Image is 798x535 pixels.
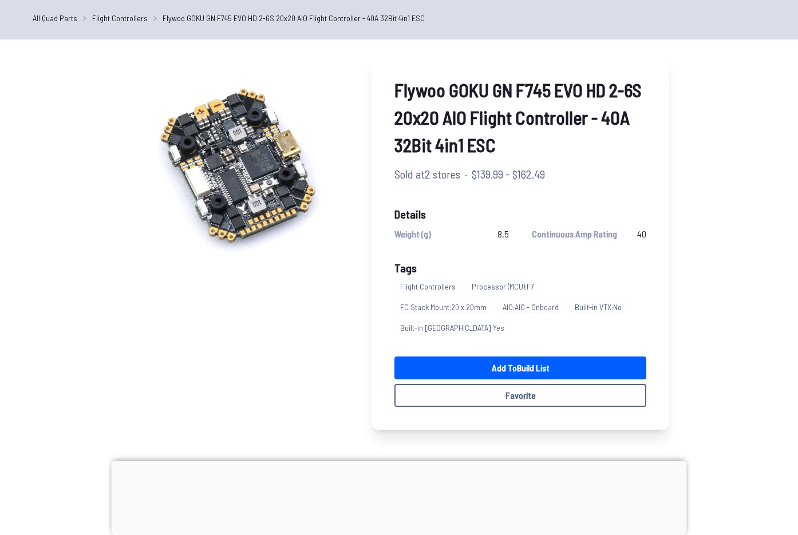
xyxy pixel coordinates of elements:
[394,356,646,379] a: Add toBuild List
[394,384,646,407] button: Favorite
[497,227,509,241] span: 8.5
[569,302,627,313] span: Built-in VTX : No
[465,165,467,183] span: ·
[466,276,544,297] a: Processor (MCU):F7
[394,76,646,158] span: Flywoo GOKU GN F745 EVO HD 2-6S 20x20 AIO Flight Controller - 40A 32Bit 4in1 ESC
[532,227,617,241] span: Continuous Amp Rating
[394,318,515,338] a: Built-in [GEOGRAPHIC_DATA]:Yes
[394,205,646,223] span: Details
[394,227,431,241] span: Weight (g)
[394,281,461,292] span: Flight Controllers
[394,297,497,318] a: FC Stack Mount:20 x 20mm
[637,227,646,241] span: 40
[129,53,349,273] img: image
[497,297,569,318] a: AIO:AIO - Onboard
[472,165,545,183] span: $139.99 - $162.49
[394,322,510,334] span: Built-in [GEOGRAPHIC_DATA] : Yes
[163,12,425,24] a: Flywoo GOKU GN F745 EVO HD 2-6S 20x20 AIO Flight Controller - 40A 32Bit 4in1 ESC
[365,457,434,478] span: Where to buy
[92,12,148,24] a: Flight Controllers
[569,297,632,318] a: Built-in VTX:No
[466,281,540,292] span: Processor (MCU) : F7
[112,461,687,532] iframe: Advertisement
[394,261,417,275] span: Tags
[33,12,77,24] a: All Quad Parts
[497,302,564,313] span: AIO : AIO - Onboard
[394,302,492,313] span: FC Stack Mount : 20 x 20mm
[394,165,460,183] span: Sold at 2 stores
[394,276,466,297] a: Flight Controllers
